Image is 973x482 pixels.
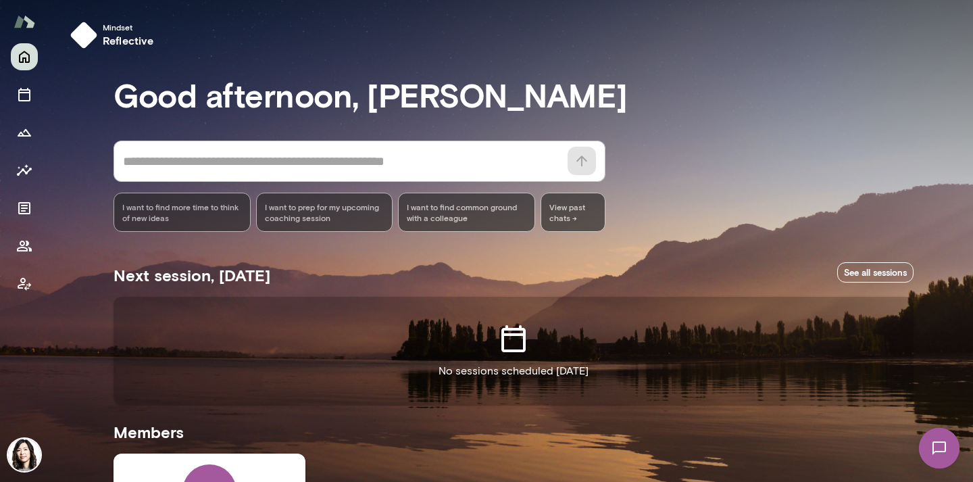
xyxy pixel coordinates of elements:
h5: Next session, [DATE] [114,264,270,286]
div: I want to prep for my upcoming coaching session [256,193,393,232]
button: Insights [11,157,38,184]
button: Sessions [11,81,38,108]
button: Growth Plan [11,119,38,146]
button: Documents [11,195,38,222]
span: Mindset [103,22,154,32]
div: I want to find common ground with a colleague [398,193,535,232]
button: Client app [11,270,38,297]
h6: reflective [103,32,154,49]
a: See all sessions [837,262,914,283]
span: View past chats -> [541,193,605,232]
button: Mindsetreflective [65,16,165,54]
div: I want to find more time to think of new ideas [114,193,251,232]
img: mindset [70,22,97,49]
button: Home [11,43,38,70]
img: Mento [14,9,35,34]
h5: Members [114,421,914,443]
span: I want to find more time to think of new ideas [122,201,242,223]
img: Angela Byers [8,439,41,471]
button: Members [11,233,38,260]
h3: Good afternoon, [PERSON_NAME] [114,76,914,114]
span: I want to find common ground with a colleague [407,201,526,223]
p: No sessions scheduled [DATE] [439,363,589,379]
span: I want to prep for my upcoming coaching session [265,201,384,223]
